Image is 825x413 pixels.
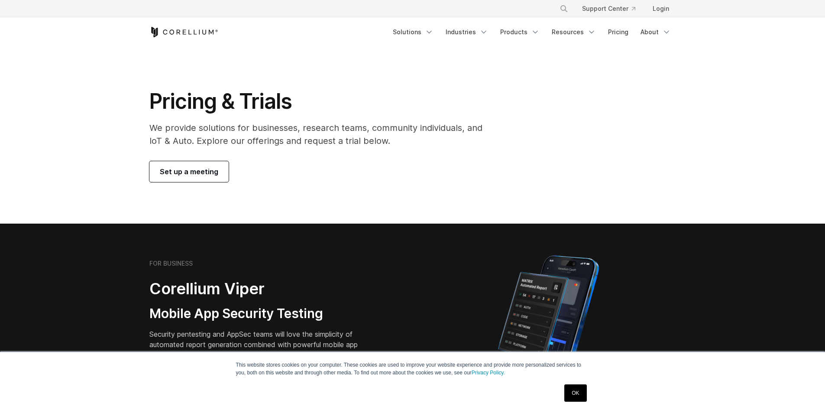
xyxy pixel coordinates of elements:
span: Set up a meeting [160,166,218,177]
button: Search [556,1,572,16]
a: Products [495,24,545,40]
p: We provide solutions for businesses, research teams, community individuals, and IoT & Auto. Explo... [149,121,495,147]
h6: FOR BUSINESS [149,260,193,267]
a: Pricing [603,24,634,40]
img: Corellium MATRIX automated report on iPhone showing app vulnerability test results across securit... [483,251,614,403]
a: Solutions [388,24,439,40]
a: OK [564,384,586,402]
a: About [635,24,676,40]
a: Privacy Policy. [472,370,505,376]
a: Login [646,1,676,16]
p: This website stores cookies on your computer. These cookies are used to improve your website expe... [236,361,589,377]
div: Navigation Menu [388,24,676,40]
h3: Mobile App Security Testing [149,306,371,322]
a: Set up a meeting [149,161,229,182]
a: Corellium Home [149,27,218,37]
a: Industries [440,24,493,40]
div: Navigation Menu [549,1,676,16]
a: Resources [547,24,601,40]
h2: Corellium Viper [149,279,371,299]
p: Security pentesting and AppSec teams will love the simplicity of automated report generation comb... [149,329,371,360]
a: Support Center [575,1,642,16]
h1: Pricing & Trials [149,88,495,114]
